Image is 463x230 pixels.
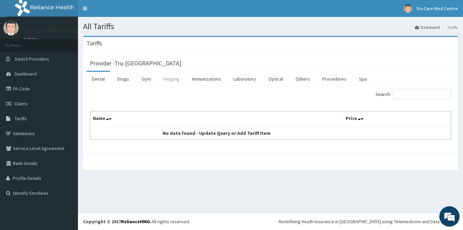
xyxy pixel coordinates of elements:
[78,213,463,230] footer: All rights reserved.
[290,72,315,86] a: Others
[111,3,127,20] div: Minimize live chat window
[317,72,352,86] a: Procedures
[404,4,412,13] img: User Image
[83,22,458,31] h1: All Tariffs
[13,34,27,51] img: d_794563401_company_1708531726252_794563401
[90,111,343,127] th: Name
[376,89,451,99] label: Search:
[158,72,185,86] a: Imaging
[186,72,226,86] a: Immunizations
[441,24,458,30] li: Tariffs
[39,71,94,139] span: We're online!
[86,72,110,86] a: Dental
[354,72,372,86] a: Spa
[393,89,451,99] input: Search:
[416,5,458,12] span: Tru-Care Med Centre
[279,218,458,225] div: Redefining Heath Insurance in [GEOGRAPHIC_DATA] using Telemedicine and Data Science!
[228,72,261,86] a: Laboratory
[83,218,152,225] strong: Copyright © 2017 .
[415,24,440,30] a: Dashboard
[343,111,451,127] th: Price
[121,218,150,225] a: RelianceHMO
[263,72,288,86] a: Optical
[15,56,49,62] span: Switch Providers
[3,20,19,36] img: User Image
[112,72,135,86] a: Drugs
[15,116,27,122] span: Tariffs
[15,101,28,107] span: Claims
[35,38,114,47] div: Chat with us now
[90,60,181,66] h3: Provider - Tru-[GEOGRAPHIC_DATA]
[24,27,78,34] p: Tru-Care Med Centre
[24,37,40,42] a: Online
[86,40,102,46] h3: Tariffs
[15,71,37,77] span: Dashboard
[136,72,156,86] a: Gym
[90,127,343,140] td: No data found - Update Query or Add Tariff Item
[3,156,129,180] textarea: Type your message and hit 'Enter'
